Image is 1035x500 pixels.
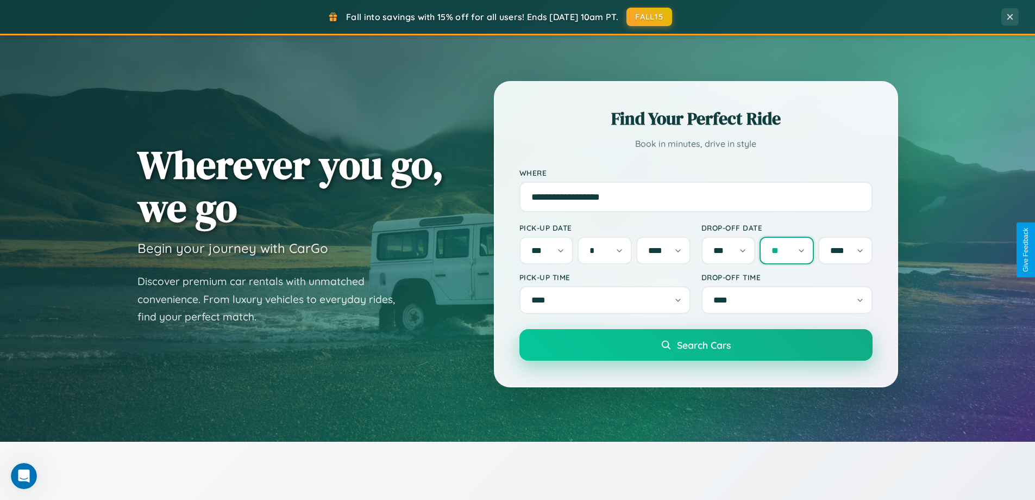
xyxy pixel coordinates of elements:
div: Give Feedback [1022,228,1030,272]
label: Pick-up Time [519,273,691,282]
span: Fall into savings with 15% off for all users! Ends [DATE] 10am PT. [346,11,618,22]
p: Book in minutes, drive in style [519,136,873,152]
h3: Begin your journey with CarGo [137,240,328,256]
h1: Wherever you go, we go [137,143,444,229]
label: Drop-off Time [701,273,873,282]
label: Where [519,168,873,177]
p: Discover premium car rentals with unmatched convenience. From luxury vehicles to everyday rides, ... [137,273,409,326]
label: Pick-up Date [519,223,691,232]
span: Search Cars [677,339,731,351]
h2: Find Your Perfect Ride [519,107,873,131]
label: Drop-off Date [701,223,873,232]
button: FALL15 [626,8,672,26]
button: Search Cars [519,329,873,361]
iframe: Intercom live chat [11,463,37,489]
